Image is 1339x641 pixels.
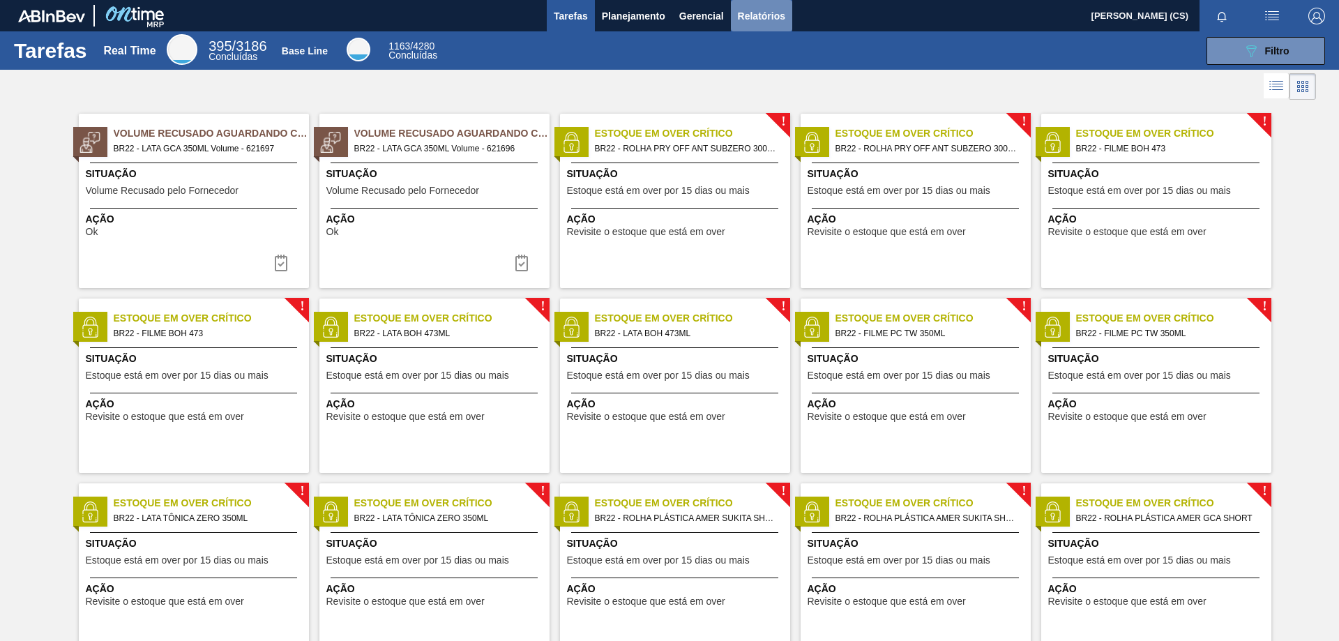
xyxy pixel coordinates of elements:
span: Situação [86,352,305,366]
span: Situação [326,536,546,551]
span: Filtro [1265,45,1289,56]
span: Situação [1048,352,1268,366]
span: Estoque em Over Crítico [114,311,309,326]
span: BR22 - ROLHA PLÁSTICA AMER SUKITA SHORT [835,511,1020,526]
span: Ação [326,212,546,227]
img: status [320,132,341,153]
span: Ação [567,582,787,596]
span: ! [781,301,785,312]
span: Estoque em Over Crítico [595,496,790,511]
img: status [1042,502,1063,522]
span: ! [540,301,545,312]
span: Estoque está em over por 15 dias ou mais [567,186,750,196]
img: TNhmsLtSVTkK8tSr43FrP2fwEKptu5GPRR3wAAAABJRU5ErkJggg== [18,10,85,22]
span: Revisite o estoque que está em over [808,227,966,237]
div: Real Time [103,45,156,57]
span: Estoque está em over por 15 dias ou mais [1048,555,1231,566]
span: Revisite o estoque que está em over [567,227,725,237]
span: ! [1022,486,1026,497]
span: Revisite o estoque que está em over [1048,596,1206,607]
img: status [1042,317,1063,338]
span: ! [1022,301,1026,312]
span: Revisite o estoque que está em over [808,596,966,607]
span: Estoque está em over por 15 dias ou mais [326,370,509,381]
span: BR22 - LATA TÔNICA ZERO 350ML [114,511,298,526]
img: Logout [1308,8,1325,24]
span: BR22 - LATA GCA 350ML Volume - 621697 [114,141,298,156]
img: status [801,317,822,338]
span: BR22 - ROLHA PLÁSTICA AMER SUKITA SHORT [595,511,779,526]
img: status [801,132,822,153]
img: status [561,317,582,338]
button: icon-task-complete [505,249,538,277]
span: Gerencial [679,8,724,24]
img: status [80,317,100,338]
span: ! [540,486,545,497]
span: / 3186 [209,38,266,54]
span: Revisite o estoque que está em over [1048,227,1206,237]
div: Visão em Cards [1289,73,1316,100]
button: Notificações [1200,6,1244,26]
span: ! [1262,486,1266,497]
span: ! [781,116,785,127]
span: BR22 - LATA BOH 473ML [595,326,779,341]
span: Ação [1048,212,1268,227]
span: BR22 - LATA BOH 473ML [354,326,538,341]
img: status [80,132,100,153]
span: ! [300,486,304,497]
span: Ação [567,212,787,227]
span: Estoque está em over por 15 dias ou mais [808,555,990,566]
div: Base Line [347,38,370,61]
span: Revisite o estoque que está em over [86,596,244,607]
span: 395 [209,38,232,54]
span: Estoque em Over Crítico [1076,311,1271,326]
span: Estoque em Over Crítico [1076,126,1271,141]
span: Ação [808,582,1027,596]
span: Situação [808,167,1027,181]
img: icon-task-complete [273,255,289,271]
span: Ação [808,212,1027,227]
span: ! [781,486,785,497]
span: Revisite o estoque que está em over [567,596,725,607]
span: Situação [567,352,787,366]
span: Tarefas [554,8,588,24]
span: ! [1022,116,1026,127]
span: Ação [326,582,546,596]
img: status [561,502,582,522]
span: Ação [86,397,305,412]
img: userActions [1264,8,1280,24]
span: Estoque em Over Crítico [595,126,790,141]
span: Situação [567,167,787,181]
h1: Tarefas [14,43,87,59]
span: Estoque está em over por 15 dias ou mais [1048,186,1231,196]
img: status [1042,132,1063,153]
span: Situação [567,536,787,551]
div: Real Time [209,40,266,61]
span: Estoque está em over por 15 dias ou mais [567,370,750,381]
span: Estoque está em over por 15 dias ou mais [808,186,990,196]
span: BR22 - LATA TÔNICA ZERO 350ML [354,511,538,526]
span: Estoque em Over Crítico [835,126,1031,141]
span: Ação [808,397,1027,412]
span: Estoque em Over Crítico [835,311,1031,326]
span: Estoque está em over por 15 dias ou mais [808,370,990,381]
span: Estoque está em over por 15 dias ou mais [326,555,509,566]
span: Volume Recusado pelo Fornecedor [326,186,479,196]
button: icon-task-complete [264,249,298,277]
img: status [801,502,822,522]
span: Volume Recusado pelo Fornecedor [86,186,239,196]
div: Completar tarefa: 30028002 [505,249,538,277]
span: Estoque em Over Crítico [595,311,790,326]
span: BR22 - FILME PC TW 350ML [835,326,1020,341]
span: Situação [808,352,1027,366]
span: BR22 - ROLHA PRY OFF ANT SUBZERO 300ML [595,141,779,156]
span: Situação [808,536,1027,551]
span: Ação [1048,582,1268,596]
span: Concluídas [388,50,437,61]
span: Revisite o estoque que está em over [808,412,966,422]
span: Planejamento [602,8,665,24]
img: status [80,502,100,522]
span: Estoque em Over Crítico [835,496,1031,511]
span: ! [300,301,304,312]
button: Filtro [1206,37,1325,65]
